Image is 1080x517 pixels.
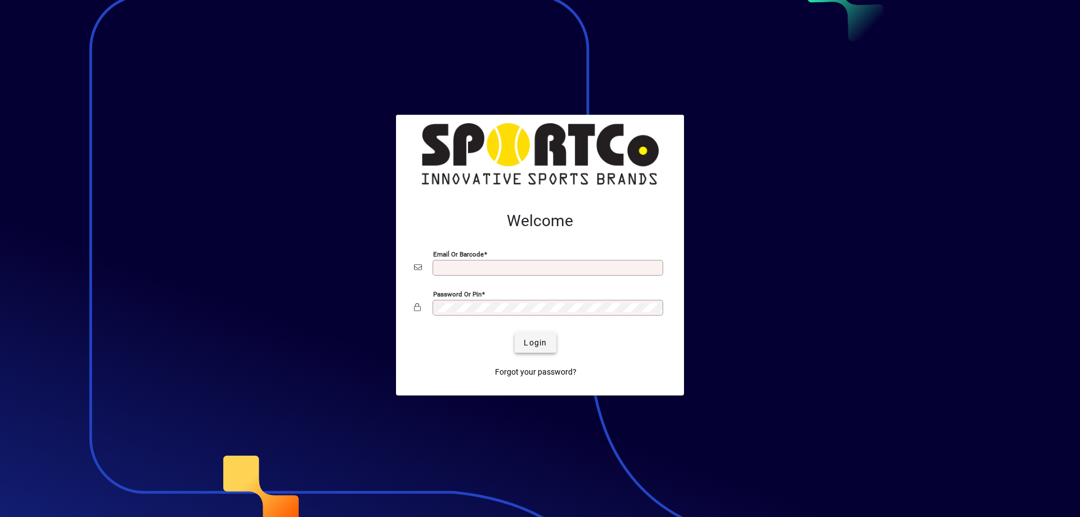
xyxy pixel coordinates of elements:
[414,212,666,231] h2: Welcome
[490,362,581,382] a: Forgot your password?
[495,366,577,378] span: Forgot your password?
[433,250,484,258] mat-label: Email or Barcode
[433,290,481,298] mat-label: Password or Pin
[515,332,556,353] button: Login
[524,337,547,349] span: Login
